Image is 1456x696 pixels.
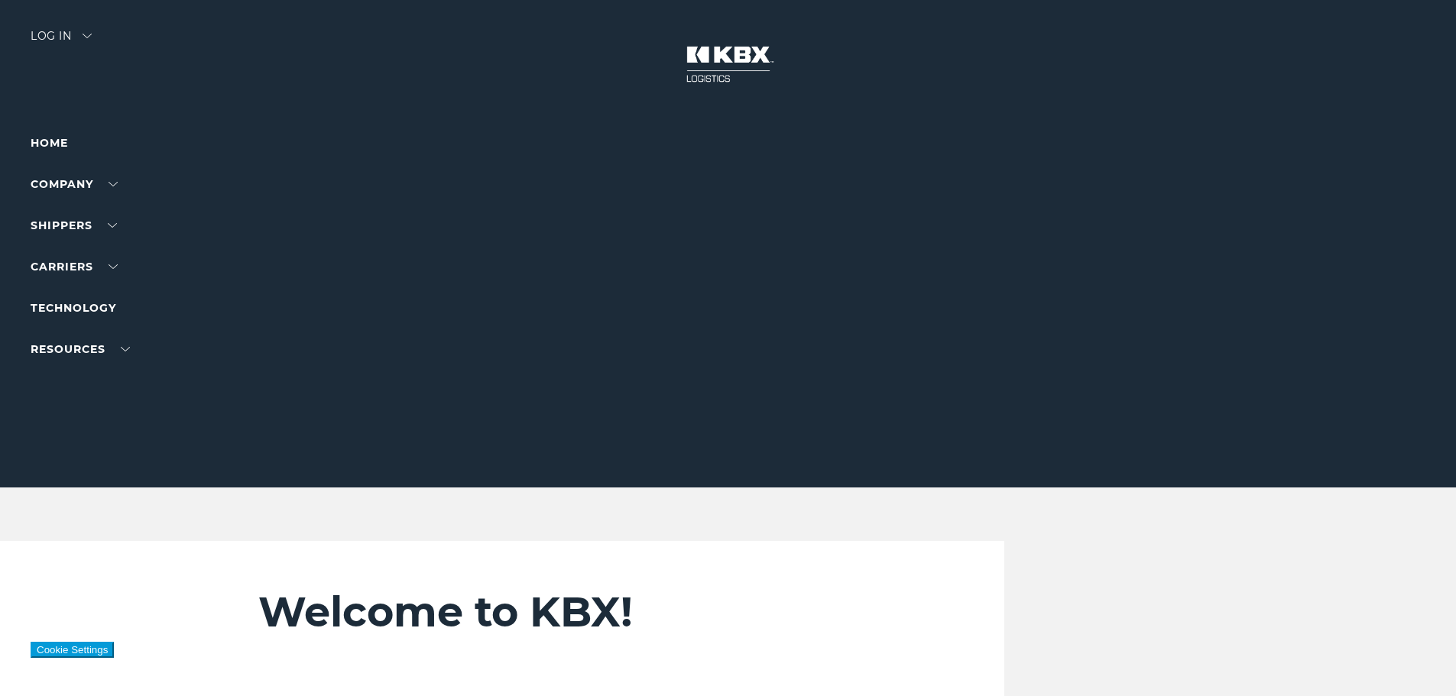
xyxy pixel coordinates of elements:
[31,219,117,232] a: SHIPPERS
[671,31,786,98] img: kbx logo
[31,342,130,356] a: RESOURCES
[31,301,116,315] a: Technology
[31,31,92,53] div: Log in
[31,642,114,658] button: Cookie Settings
[83,34,92,38] img: arrow
[258,587,913,637] h2: Welcome to KBX!
[31,260,118,274] a: Carriers
[31,177,118,191] a: Company
[31,136,68,150] a: Home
